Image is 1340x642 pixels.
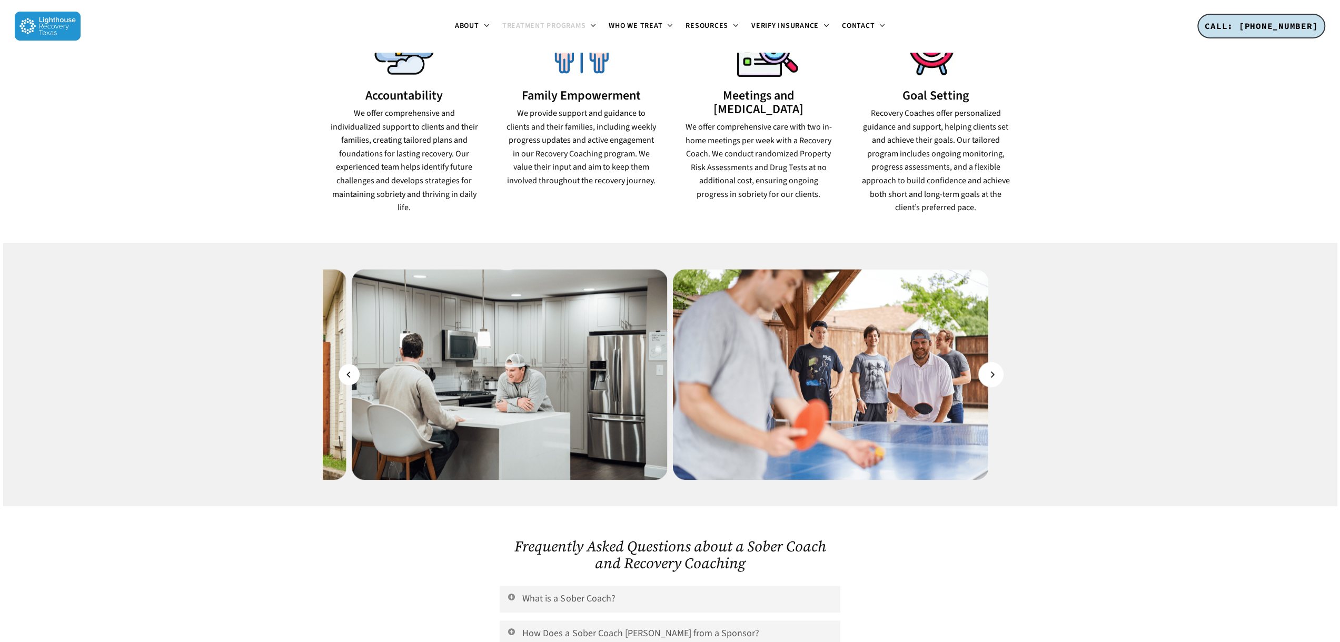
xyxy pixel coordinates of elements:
h3: Family Empowerment [507,89,657,103]
p: We offer comprehensive and individualized support to clients and their families, creating tailore... [329,107,479,215]
h2: Frequently Asked Questions about a Sober Coach and Recovery Coaching [500,538,840,571]
p: Recovery Coaches offer personalized guidance and support, helping clients set and achieve their g... [861,107,1011,215]
img: Lighthouse Recovery Texas [15,12,81,41]
a: Who We Treat [602,22,679,31]
a: About [449,22,496,31]
span: Treatment Programs [502,21,586,31]
a: Resources [679,22,745,31]
span: About [455,21,479,31]
a: Verify Insurance [745,22,836,31]
img: Untitled-1Artboard-3 [352,269,668,480]
img: Untitled-1Artboard-4 [672,269,988,480]
a: Contact [836,22,891,31]
a: CALL: [PHONE_NUMBER] [1197,14,1325,39]
p: We provide support and guidance to clients and their families, including weekly progress updates ... [507,107,657,188]
h3: Goal Setting [861,89,1011,103]
span: Resources [686,21,728,31]
span: Who We Treat [609,21,662,31]
button: Previous [339,364,360,385]
a: What is a Sober Coach? [500,586,840,613]
a: Treatment Programs [496,22,603,31]
button: Next [980,364,1001,385]
h3: Meetings and [MEDICAL_DATA] [683,89,833,116]
span: CALL: [PHONE_NUMBER] [1205,21,1318,31]
p: We offer comprehensive care with two in-home meetings per week with a Recovery Coach. We conduct ... [683,121,833,202]
h3: Accountability [329,89,479,103]
span: Contact [842,21,875,31]
span: Verify Insurance [751,21,819,31]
